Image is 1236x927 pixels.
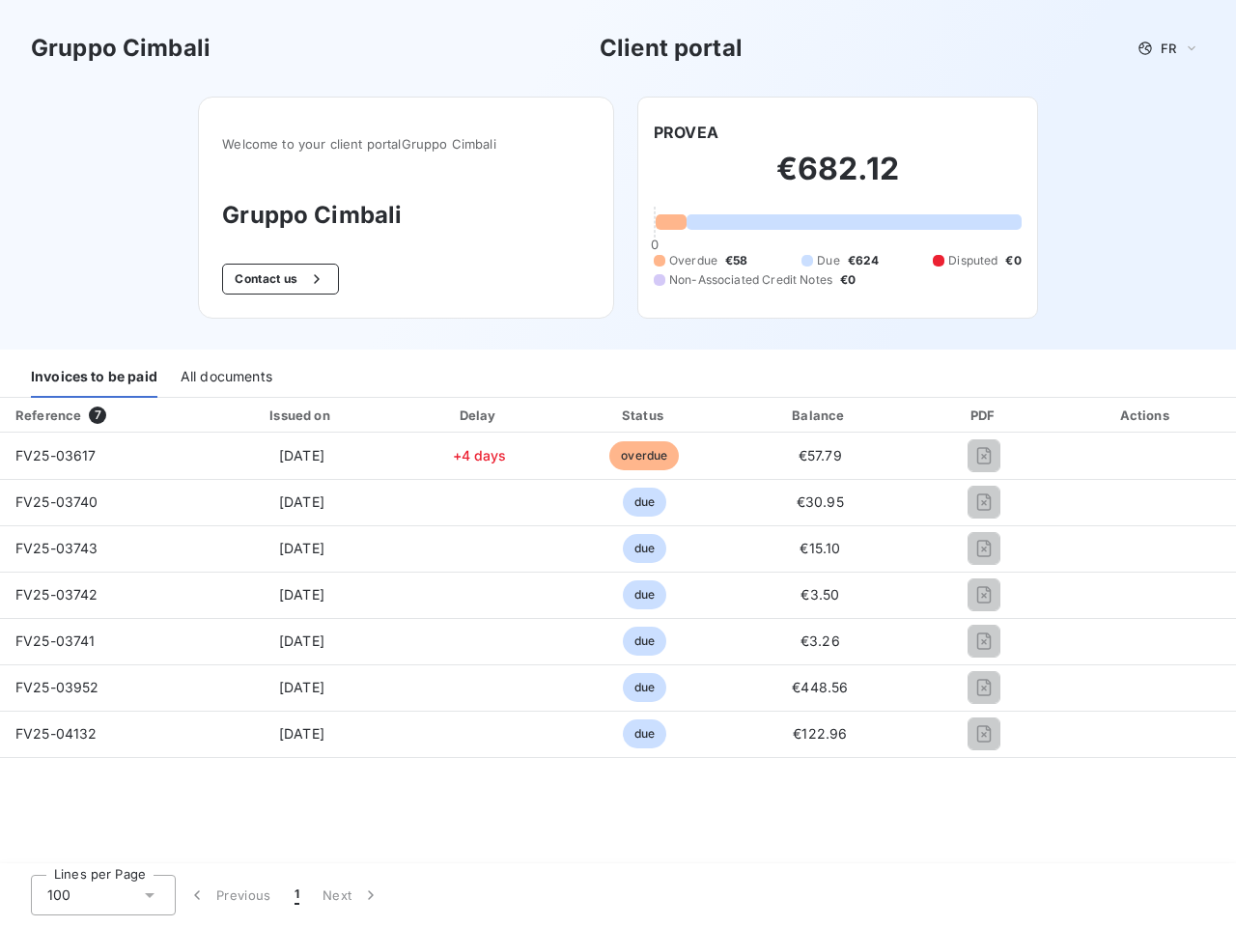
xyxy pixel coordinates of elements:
[403,406,556,425] div: Delay
[222,198,590,233] h3: Gruppo Cimbali
[564,406,724,425] div: Status
[733,406,909,425] div: Balance
[793,725,847,742] span: €122.96
[651,237,659,252] span: 0
[817,252,839,269] span: Due
[295,885,299,905] span: 1
[15,586,98,603] span: FV25-03742
[669,252,717,269] span: Overdue
[600,31,743,66] h3: Client portal
[31,31,211,66] h3: Gruppo Cimbali
[279,540,324,556] span: [DATE]
[15,493,98,510] span: FV25-03740
[725,252,747,269] span: €58
[654,150,1022,208] h2: €682.12
[209,406,395,425] div: Issued on
[623,534,666,563] span: due
[799,447,842,463] span: €57.79
[1060,406,1232,425] div: Actions
[279,586,324,603] span: [DATE]
[792,679,848,695] span: €448.56
[222,136,590,152] span: Welcome to your client portal Gruppo Cimbali
[283,875,311,915] button: 1
[47,885,70,905] span: 100
[797,493,844,510] span: €30.95
[279,679,324,695] span: [DATE]
[1005,252,1021,269] span: €0
[801,586,839,603] span: €3.50
[311,875,392,915] button: Next
[623,673,666,702] span: due
[279,632,324,649] span: [DATE]
[222,264,339,295] button: Contact us
[840,271,856,289] span: €0
[948,252,997,269] span: Disputed
[15,679,99,695] span: FV25-03952
[609,441,679,470] span: overdue
[15,632,96,649] span: FV25-03741
[623,627,666,656] span: due
[15,407,81,423] div: Reference
[89,407,106,424] span: 7
[15,447,97,463] span: FV25-03617
[623,488,666,517] span: due
[654,121,718,144] h6: PROVEA
[181,357,272,398] div: All documents
[669,271,832,289] span: Non-Associated Credit Notes
[801,632,840,649] span: €3.26
[848,252,880,269] span: €624
[279,493,324,510] span: [DATE]
[623,719,666,748] span: due
[1161,41,1176,56] span: FR
[915,406,1053,425] div: PDF
[176,875,283,915] button: Previous
[453,447,507,463] span: +4 days
[31,357,157,398] div: Invoices to be paid
[15,540,98,556] span: FV25-03743
[15,725,98,742] span: FV25-04132
[623,580,666,609] span: due
[279,447,324,463] span: [DATE]
[800,540,840,556] span: €15.10
[279,725,324,742] span: [DATE]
